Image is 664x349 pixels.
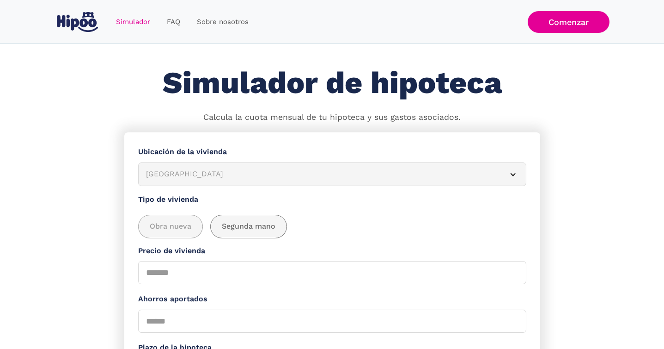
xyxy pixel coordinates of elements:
a: FAQ [158,13,189,31]
a: home [55,8,100,36]
p: Calcula la cuota mensual de tu hipoteca y sus gastos asociados. [203,112,461,124]
a: Comenzar [528,11,609,33]
label: Ubicación de la vivienda [138,146,526,158]
label: Tipo de vivienda [138,194,526,206]
label: Precio de vivienda [138,245,526,257]
div: [GEOGRAPHIC_DATA] [146,168,496,180]
label: Ahorros aportados [138,293,526,305]
article: [GEOGRAPHIC_DATA] [138,162,526,186]
h1: Simulador de hipoteca [163,66,502,100]
span: Segunda mano [222,221,275,232]
a: Sobre nosotros [189,13,257,31]
div: add_description_here [138,215,526,238]
a: Simulador [108,13,158,31]
span: Obra nueva [150,221,191,232]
